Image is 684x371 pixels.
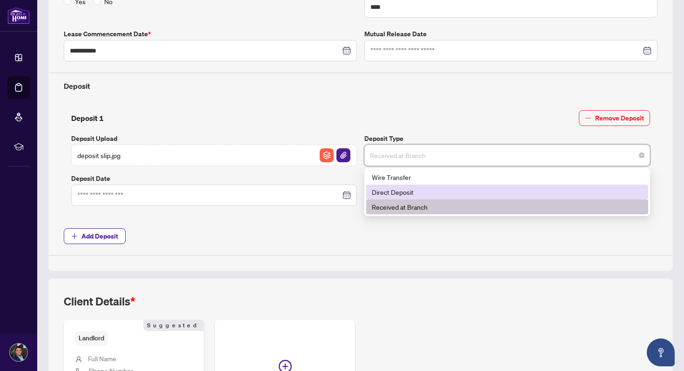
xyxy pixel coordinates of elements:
[64,228,126,244] button: Add Deposit
[579,110,650,126] button: Remove Deposit
[366,185,648,199] div: Direct Deposit
[77,150,121,160] span: deposit slip.jpg
[639,152,644,158] span: close-circle
[10,344,27,361] img: Profile Icon
[372,172,643,182] div: Wire Transfer
[336,148,350,162] img: File Attachement
[71,173,357,184] label: Deposit Date
[71,113,104,124] h4: Deposit 1
[7,7,30,24] img: logo
[595,111,644,126] span: Remove Deposit
[336,148,351,163] button: File Attachement
[319,148,334,163] button: File Archive
[372,187,643,197] div: Direct Deposit
[647,338,675,366] button: Open asap
[81,229,118,244] span: Add Deposit
[370,146,644,164] span: Received at Branch
[75,331,108,345] span: Landlord
[366,199,648,214] div: Received at Branch
[372,202,643,212] div: Received at Branch
[71,145,357,166] span: deposit slip.jpgFile ArchiveFile Attachement
[64,29,357,39] label: Lease Commencement Date
[71,133,357,144] label: Deposit Upload
[366,170,648,185] div: Wire Transfer
[143,320,204,331] span: Suggested
[88,354,116,363] span: Full Name
[64,80,657,92] h4: Deposit
[64,294,135,309] h2: Client Details
[364,29,657,39] label: Mutual Release Date
[585,115,591,121] span: minus
[71,233,78,239] span: plus
[320,148,334,162] img: File Archive
[364,133,650,144] label: Deposit Type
